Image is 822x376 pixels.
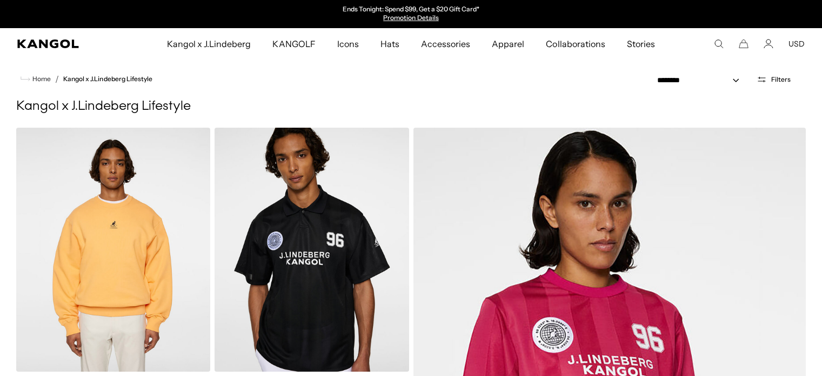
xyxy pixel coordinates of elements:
span: Collaborations [546,28,605,60]
img: Kangol x J.Lindeberg Roberto Crewneck [16,128,210,372]
span: Filters [771,76,791,83]
span: KANGOLF [272,28,315,60]
li: / [51,72,59,85]
select: Sort by: Featured [653,75,750,86]
a: Kangol x J.Lindeberg [156,28,262,60]
button: Cart [739,39,749,49]
span: Accessories [421,28,470,60]
a: Accessories [410,28,481,60]
a: Account [764,39,773,49]
span: Icons [337,28,359,60]
a: Apparel [481,28,535,60]
span: Hats [380,28,399,60]
a: Home [21,74,51,84]
a: Promotion Details [383,14,438,22]
button: USD [788,39,805,49]
p: Ends Tonight: Spend $99, Get a $20 Gift Card* [343,5,479,14]
img: Kangol x J.Lindeberg Paul Football Jersey [215,128,409,372]
span: Kangol x J.Lindeberg [167,28,251,60]
button: Open filters [750,75,797,84]
a: KANGOLF [262,28,326,60]
summary: Search here [714,39,724,49]
span: Apparel [492,28,524,60]
a: Hats [370,28,410,60]
a: Stories [616,28,666,60]
a: Kangol x J.Lindeberg Lifestyle [63,75,152,83]
span: Stories [627,28,655,60]
div: Announcement [300,5,523,23]
span: Home [30,75,51,83]
a: Collaborations [535,28,616,60]
h1: Kangol x J.Lindeberg Lifestyle [16,98,806,115]
a: Icons [326,28,370,60]
slideshow-component: Announcement bar [300,5,523,23]
a: Kangol [17,39,110,48]
div: 1 of 2 [300,5,523,23]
